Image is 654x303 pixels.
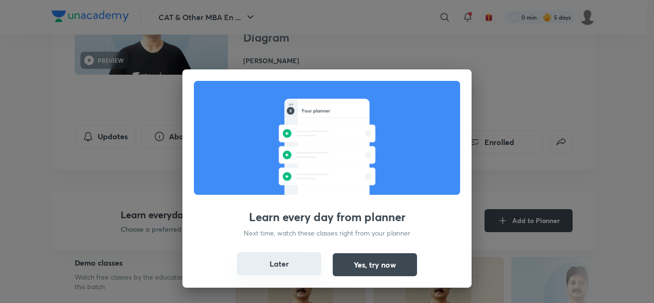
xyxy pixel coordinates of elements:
[244,228,410,238] p: Next time, watch these classes right from your planner
[288,104,293,106] g: JUN
[285,172,288,174] g: PM
[249,210,406,224] h3: Learn every day from planner
[285,129,288,131] g: PM
[333,253,417,276] button: Yes, try now
[285,151,288,152] g: PM
[302,109,330,113] g: Your planner
[237,252,321,275] button: Later
[290,110,292,112] g: 8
